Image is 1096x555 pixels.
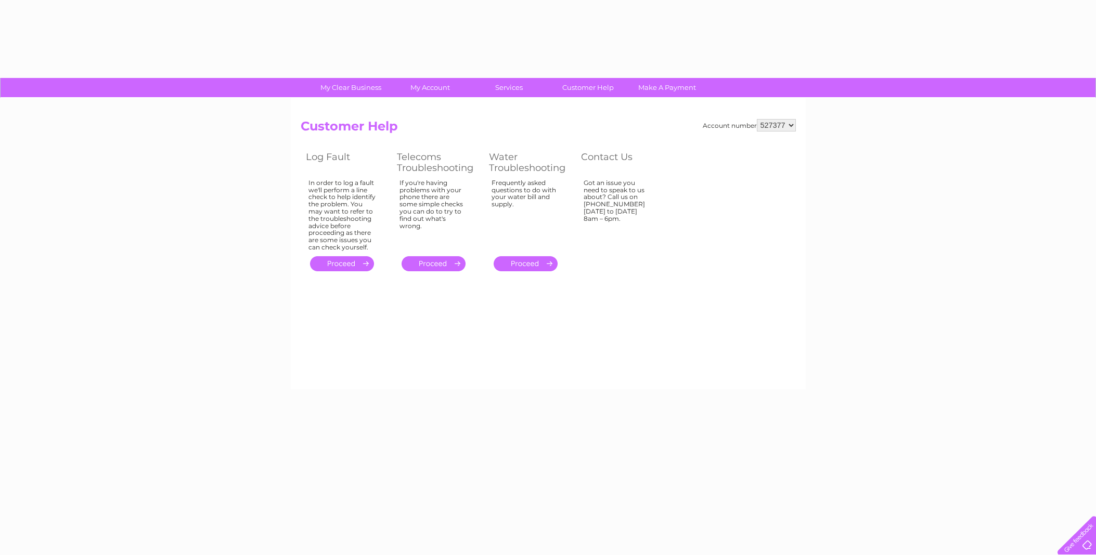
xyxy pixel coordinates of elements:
div: Got an issue you need to speak to us about? Call us on [PHONE_NUMBER] [DATE] to [DATE] 8am – 6pm. [584,179,651,247]
div: In order to log a fault we'll perform a line check to help identify the problem. You may want to ... [308,179,376,251]
a: . [310,256,374,271]
a: Customer Help [545,78,631,97]
div: If you're having problems with your phone there are some simple checks you can do to try to find ... [399,179,468,247]
div: Frequently asked questions to do with your water bill and supply. [492,179,560,247]
a: Services [466,78,552,97]
th: Log Fault [301,149,392,176]
h2: Customer Help [301,119,796,139]
a: . [494,256,558,271]
a: . [402,256,466,271]
a: My Account [387,78,473,97]
a: Make A Payment [624,78,710,97]
a: My Clear Business [308,78,394,97]
th: Contact Us [576,149,667,176]
div: Account number [703,119,796,131]
th: Telecoms Troubleshooting [392,149,484,176]
th: Water Troubleshooting [484,149,576,176]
